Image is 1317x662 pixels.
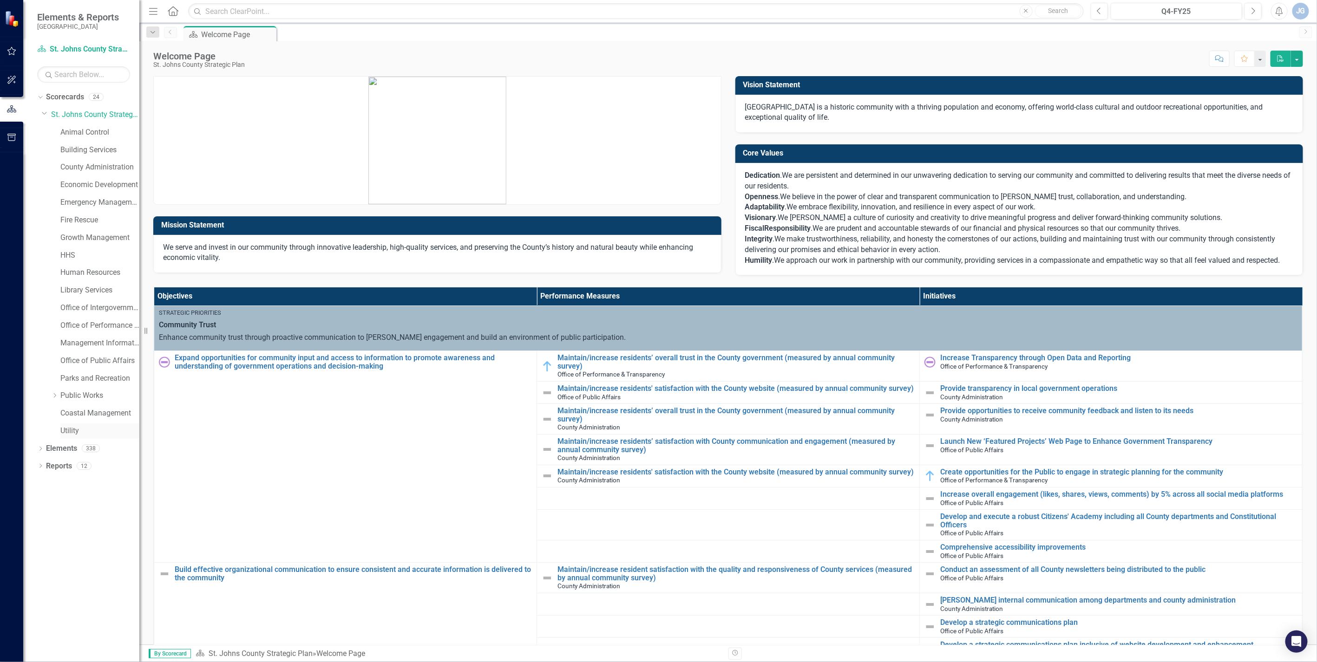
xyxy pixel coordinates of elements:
span: Community Trust [159,320,1297,331]
img: Not Defined [924,546,936,557]
a: Develop a strategic communications plan inclusive of website development and enhancement [940,641,1297,649]
span: . [745,171,782,180]
span: We make trustworthiness, reliability, and honesty the cornerstones of our actions, building and m... [745,234,1276,254]
a: Public Works [60,390,139,401]
h3: Mission Statement [161,221,717,229]
img: mceclip0.png [368,77,506,204]
span: County Administration [940,605,1003,612]
span: Office of Public Affairs [940,627,1003,635]
strong: Visionary [745,213,776,222]
a: Animal Control [60,127,139,138]
span: Office of Public Affairs [940,552,1003,559]
a: Provide transparency in local government operations [940,384,1297,393]
a: Maintain/increase residents' satisfaction with the County website (measured by annual community s... [557,384,915,393]
a: Expand opportunities for community input and access to information to promote awareness and under... [175,354,532,370]
span: Search [1048,7,1068,14]
span: We are persistent and determined in our unwavering dedication to serving our community and commit... [745,171,1291,190]
img: ClearPoint Strategy [5,11,21,27]
span: Office of Performance & Transparency [940,476,1048,484]
span: Office of Public Affairs [940,574,1003,582]
img: Not Started [924,357,936,368]
div: » [196,649,721,659]
div: 24 [89,93,104,101]
img: In Progress [542,361,553,372]
img: Not Defined [924,643,936,655]
span: County Administration [557,582,620,590]
a: Scorecards [46,92,84,103]
h3: Vision Statement [743,81,1299,89]
span: We approach our work in partnership with our community, providing services in a compassionate and... [774,256,1280,265]
img: Not Defined [924,493,936,504]
span: County Administration [940,393,1003,401]
span: . [811,224,813,233]
span: County Administration [940,415,1003,423]
span: Office of Public Affairs [940,446,1003,454]
input: Search Below... [37,66,130,83]
button: Search [1035,5,1081,18]
img: Not Started [159,357,170,368]
a: Create opportunities for the Public to engage in strategic planning for the community [940,468,1297,476]
strong: Dedication [745,171,780,180]
div: St. Johns County Strategic Plan [153,61,245,68]
img: Not Defined [924,387,936,398]
span: . [745,213,778,222]
img: Not Defined [542,414,553,425]
span: . [785,202,787,211]
div: Open Intercom Messenger [1285,630,1308,653]
span: ity [803,224,811,233]
span: County Administration [557,454,620,461]
span: Enhance community trust through proactive communication to [PERSON_NAME] engagement and build an ... [159,333,626,342]
a: [PERSON_NAME] internal communication among departments and county administration [940,596,1297,604]
span: We [PERSON_NAME] a culture of curiosity and creativity to drive meaningful progress and deliver f... [778,213,1223,222]
span: Office of Public Affairs [940,499,1003,506]
img: Not Defined [924,599,936,610]
div: Welcome Page [201,29,274,40]
a: Maintain/increase residents’ overall trust in the County government (measured by annual community... [557,407,915,423]
span: County Administration [557,423,620,431]
span: County Administration [557,476,620,484]
img: Not Defined [924,519,936,531]
a: Launch New ‘Featured Projects’ Web Page to Enhance Government Transparency [940,437,1297,446]
a: Reports [46,461,72,472]
button: JG [1292,3,1309,19]
span: . [779,192,780,201]
a: Provide opportunities to receive community feedback and listen to its needs [940,407,1297,415]
span: We believe in the power of clear and transparent communication to [PERSON_NAME] trust, collaborat... [780,192,1187,201]
a: Conduct an assessment of all County newsletters being distributed to the public [940,565,1297,574]
span: By Scorecard [149,649,191,658]
span: ness [763,192,779,201]
button: Q4-FY25 [1111,3,1243,19]
a: Increase Transparency through Open Data and Reporting [940,354,1297,362]
img: Not Defined [924,621,936,632]
a: HHS [60,250,139,261]
span: We serve and invest in our community through innovative leadership, high-quality services, and pr... [163,243,693,262]
span: Elements & Reports [37,12,119,23]
a: Office of Performance & Transparency [60,320,139,331]
a: Maintain/increase residents’ satisfaction with County communication and engagement (measured by a... [557,437,915,454]
a: Fire Rescue [60,215,139,226]
a: Parks and Recreation [60,373,139,384]
div: 338 [82,445,100,453]
a: Increase overall engagement (likes, shares, views, comments) by 5% across all social media platforms [940,490,1297,499]
span: We are prudent and accountable stewards of our financial and physical resources so that our commu... [813,224,1181,233]
img: Not Defined [542,572,553,584]
span: We embrace flexibility, innovation, and resilience in every aspect of our work. [787,202,1036,211]
div: Q4-FY25 [1114,6,1239,17]
a: Office of Public Affairs [60,356,139,366]
span: . [745,234,775,243]
a: Management Information Systems [60,338,139,349]
span: Office of Performance & Transparency [940,363,1048,370]
img: Not Defined [924,440,936,451]
strong: Integrity [745,234,773,243]
a: Maintain/increase resident satisfaction with the quality and responsiveness of County services (m... [557,565,915,582]
a: St. Johns County Strategic Plan [51,110,139,120]
a: Develop and execute a robust Citizens' Academy including all County departments and Constitutiona... [940,513,1297,529]
span: Adaptability [745,202,785,211]
img: Not Defined [542,444,553,455]
strong: Humility [745,256,773,265]
a: Economic Development [60,180,139,190]
a: County Administration [60,162,139,173]
div: Strategic Priorities [159,309,1297,317]
a: Coastal Management [60,408,139,419]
